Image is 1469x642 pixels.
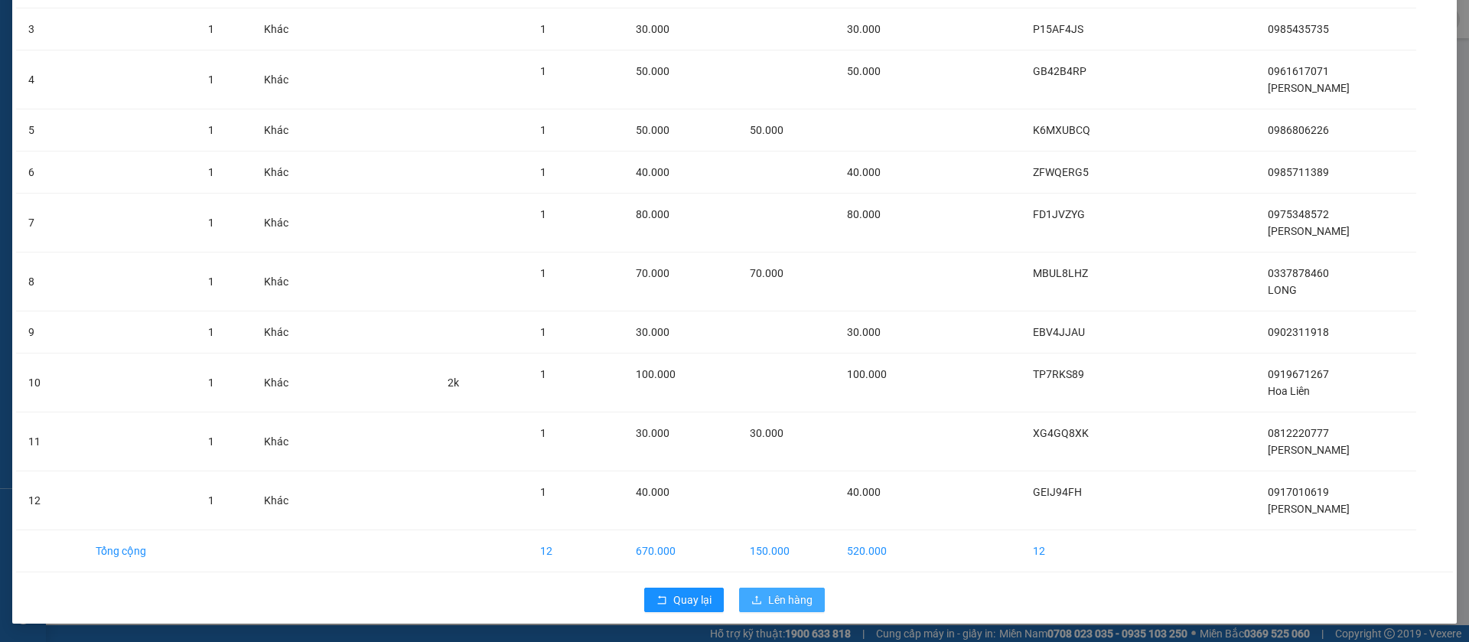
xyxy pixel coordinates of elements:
[16,51,83,109] td: 4
[1268,82,1350,94] span: [PERSON_NAME]
[1268,427,1329,439] span: 0812220777
[636,124,669,136] span: 50.000
[1033,65,1086,77] span: GB42B4RP
[1021,530,1145,572] td: 12
[636,166,669,178] span: 40.000
[1033,166,1089,178] span: ZFWQERG5
[208,494,214,507] span: 1
[847,166,881,178] span: 40.000
[750,267,783,279] span: 70.000
[540,124,546,136] span: 1
[252,152,326,194] td: Khác
[540,427,546,439] span: 1
[448,376,459,389] span: 2k
[636,23,669,35] span: 30.000
[644,588,724,612] button: rollbackQuay lại
[208,275,214,288] span: 1
[208,23,214,35] span: 1
[1033,486,1082,498] span: GEIJ94FH
[750,124,783,136] span: 50.000
[847,368,887,380] span: 100.000
[847,486,881,498] span: 40.000
[252,8,326,51] td: Khác
[1033,23,1083,35] span: P15AF4JS
[835,530,932,572] td: 520.000
[847,65,881,77] span: 50.000
[1268,208,1329,220] span: 0975348572
[16,253,83,311] td: 8
[208,124,214,136] span: 1
[1268,326,1329,338] span: 0902311918
[540,23,546,35] span: 1
[1268,166,1329,178] span: 0985711389
[1268,23,1329,35] span: 0985435735
[16,109,83,152] td: 5
[1033,267,1088,279] span: MBUL8LHZ
[1033,427,1089,439] span: XG4GQ8XK
[739,588,825,612] button: uploadLên hàng
[1033,368,1084,380] span: TP7RKS89
[208,326,214,338] span: 1
[636,326,669,338] span: 30.000
[16,311,83,354] td: 9
[16,8,83,51] td: 3
[252,471,326,530] td: Khác
[540,368,546,380] span: 1
[1268,444,1350,456] span: [PERSON_NAME]
[1268,124,1329,136] span: 0986806226
[1033,208,1085,220] span: FD1JVZYG
[673,591,712,608] span: Quay lại
[1033,124,1090,136] span: K6MXUBCQ
[768,591,813,608] span: Lên hàng
[751,595,762,607] span: upload
[540,166,546,178] span: 1
[528,530,624,572] td: 12
[16,152,83,194] td: 6
[1268,65,1329,77] span: 0961617071
[636,65,669,77] span: 50.000
[208,376,214,389] span: 1
[252,109,326,152] td: Khác
[1268,225,1350,237] span: [PERSON_NAME]
[1268,284,1297,296] span: LONG
[208,73,214,86] span: 1
[540,267,546,279] span: 1
[208,166,214,178] span: 1
[738,530,835,572] td: 150.000
[1033,326,1085,338] span: EBV4JJAU
[1268,385,1310,397] span: Hoa Liên
[1268,503,1350,515] span: [PERSON_NAME]
[252,354,326,412] td: Khác
[1268,267,1329,279] span: 0337878460
[636,486,669,498] span: 40.000
[252,253,326,311] td: Khác
[540,65,546,77] span: 1
[16,412,83,471] td: 11
[16,471,83,530] td: 12
[16,354,83,412] td: 10
[656,595,667,607] span: rollback
[252,412,326,471] td: Khác
[636,208,669,220] span: 80.000
[636,427,669,439] span: 30.000
[540,486,546,498] span: 1
[252,194,326,253] td: Khác
[208,217,214,229] span: 1
[636,368,676,380] span: 100.000
[847,208,881,220] span: 80.000
[624,530,738,572] td: 670.000
[750,427,783,439] span: 30.000
[252,311,326,354] td: Khác
[16,194,83,253] td: 7
[540,208,546,220] span: 1
[83,530,197,572] td: Tổng cộng
[847,326,881,338] span: 30.000
[1268,486,1329,498] span: 0917010619
[540,326,546,338] span: 1
[636,267,669,279] span: 70.000
[1268,368,1329,380] span: 0919671267
[252,51,326,109] td: Khác
[847,23,881,35] span: 30.000
[208,435,214,448] span: 1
